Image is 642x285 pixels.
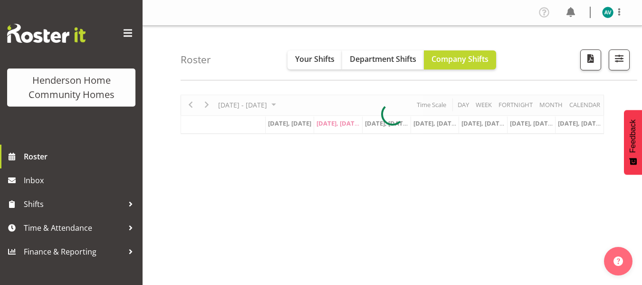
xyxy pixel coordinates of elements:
span: Time & Attendance [24,221,124,235]
button: Download a PDF of the roster according to the set date range. [580,49,601,70]
span: Feedback [629,119,637,153]
span: Roster [24,149,138,164]
span: Your Shifts [295,54,335,64]
h4: Roster [181,54,211,65]
button: Filter Shifts [609,49,630,70]
span: Department Shifts [350,54,416,64]
img: asiasiga-vili8528.jpg [602,7,613,18]
img: help-xxl-2.png [613,256,623,266]
button: Department Shifts [342,50,424,69]
span: Inbox [24,173,138,187]
span: Company Shifts [431,54,489,64]
span: Finance & Reporting [24,245,124,259]
button: Your Shifts [287,50,342,69]
span: Shifts [24,197,124,211]
img: Rosterit website logo [7,24,86,43]
button: Company Shifts [424,50,496,69]
div: Henderson Home Community Homes [17,73,126,102]
button: Feedback - Show survey [624,110,642,175]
